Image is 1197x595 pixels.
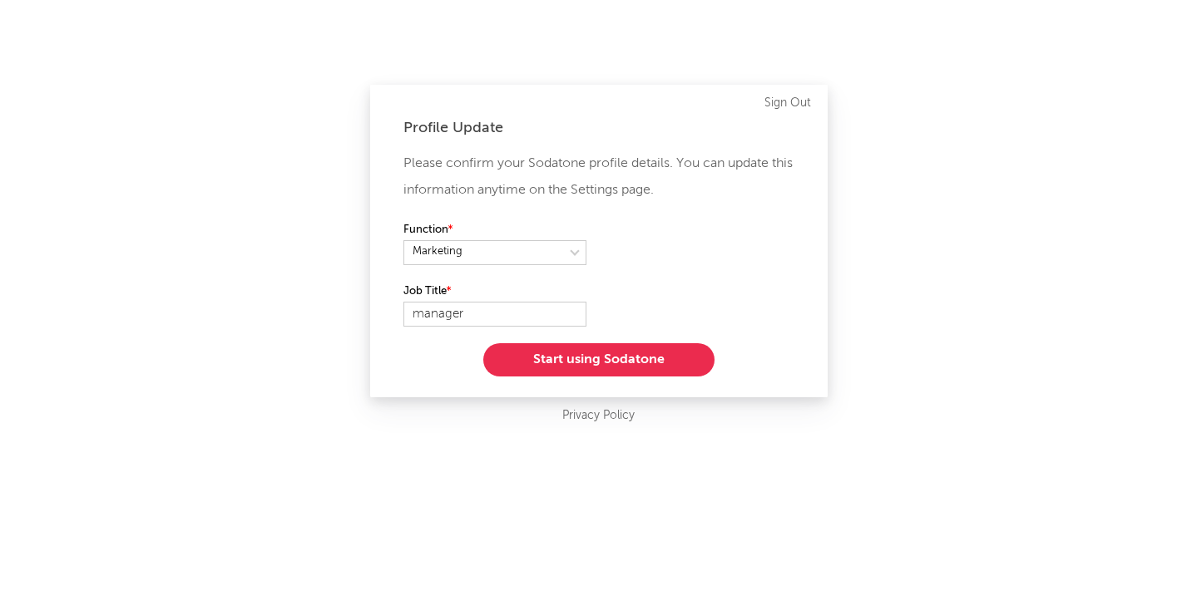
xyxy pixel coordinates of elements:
[562,406,635,426] a: Privacy Policy
[403,118,794,138] div: Profile Update
[403,220,586,240] label: Function
[403,150,794,204] p: Please confirm your Sodatone profile details. You can update this information anytime on the Sett...
[764,93,811,113] a: Sign Out
[483,343,715,376] button: Start using Sodatone
[403,282,586,302] label: Job Title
